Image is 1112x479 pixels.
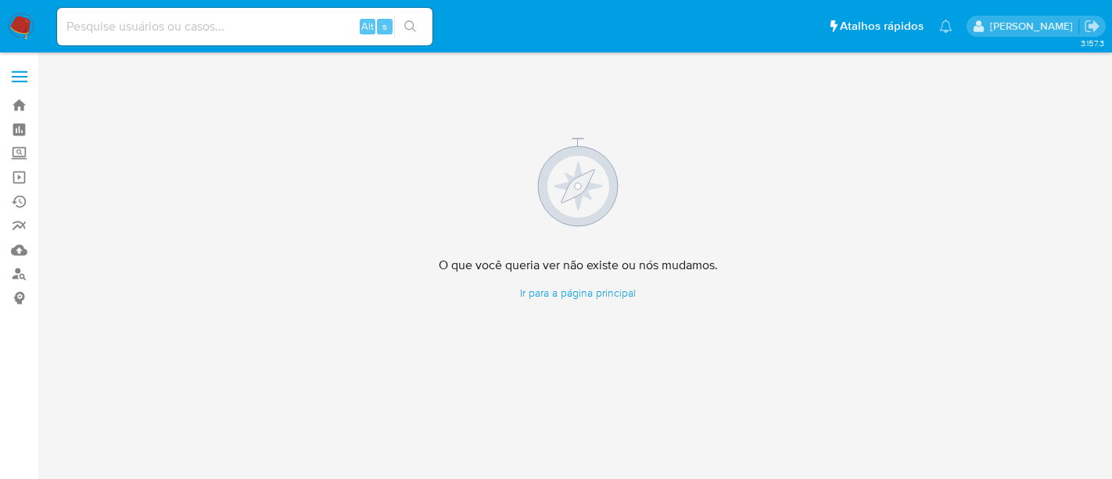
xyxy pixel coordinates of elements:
h4: O que você queria ver não existe ou nós mudamos. [439,258,718,273]
span: Alt [361,19,374,34]
a: Sair [1084,18,1100,34]
input: Pesquise usuários ou casos... [57,16,432,37]
span: Atalhos rápidos [840,18,924,34]
span: s [382,19,387,34]
button: search-icon [394,16,426,38]
p: erico.trevizan@mercadopago.com.br [990,19,1078,34]
a: Notificações [939,20,952,33]
a: Ir para a página principal [439,286,718,301]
